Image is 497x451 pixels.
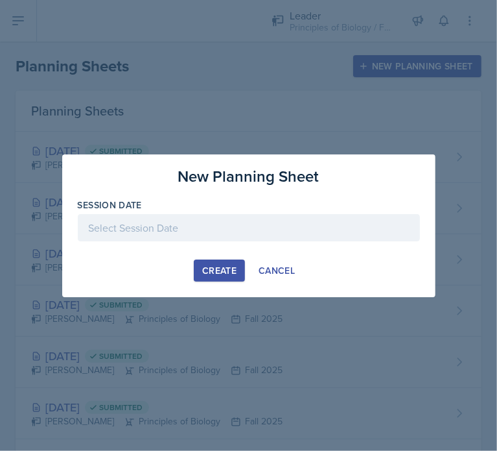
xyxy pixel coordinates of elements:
[178,165,319,188] h3: New Planning Sheet
[250,260,303,282] button: Cancel
[78,199,142,212] label: Session Date
[194,260,245,282] button: Create
[259,265,295,276] div: Cancel
[202,265,237,276] div: Create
